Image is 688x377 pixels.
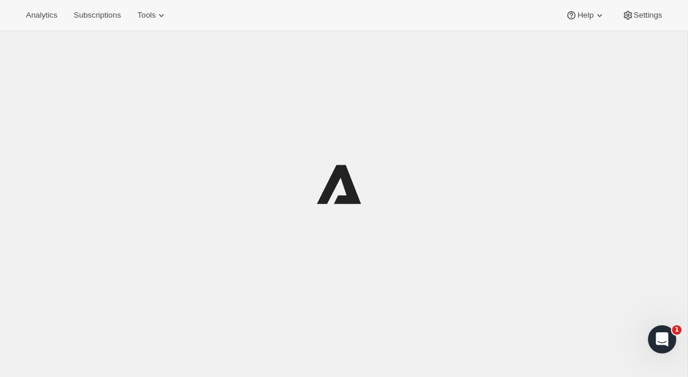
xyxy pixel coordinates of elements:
[615,7,669,24] button: Settings
[648,325,676,353] iframe: Intercom live chat
[672,325,682,335] span: 1
[130,7,174,24] button: Tools
[26,11,57,20] span: Analytics
[19,7,64,24] button: Analytics
[67,7,128,24] button: Subscriptions
[74,11,121,20] span: Subscriptions
[137,11,156,20] span: Tools
[577,11,593,20] span: Help
[634,11,662,20] span: Settings
[558,7,612,24] button: Help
